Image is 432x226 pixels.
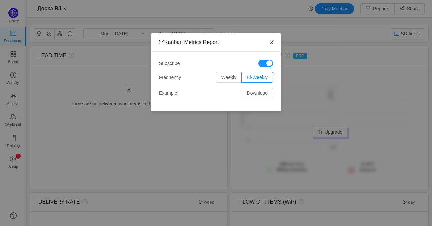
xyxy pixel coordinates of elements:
[242,88,273,98] button: Download
[262,33,281,52] button: Close
[159,60,180,67] span: Subscribe
[159,90,177,97] span: Example
[159,39,164,45] i: icon: mail
[221,75,237,80] span: Weekly
[159,74,181,81] span: Frequency
[247,75,268,80] span: Bi-Weekly
[269,40,274,45] i: icon: close
[159,39,219,45] span: Kanban Metrics Report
